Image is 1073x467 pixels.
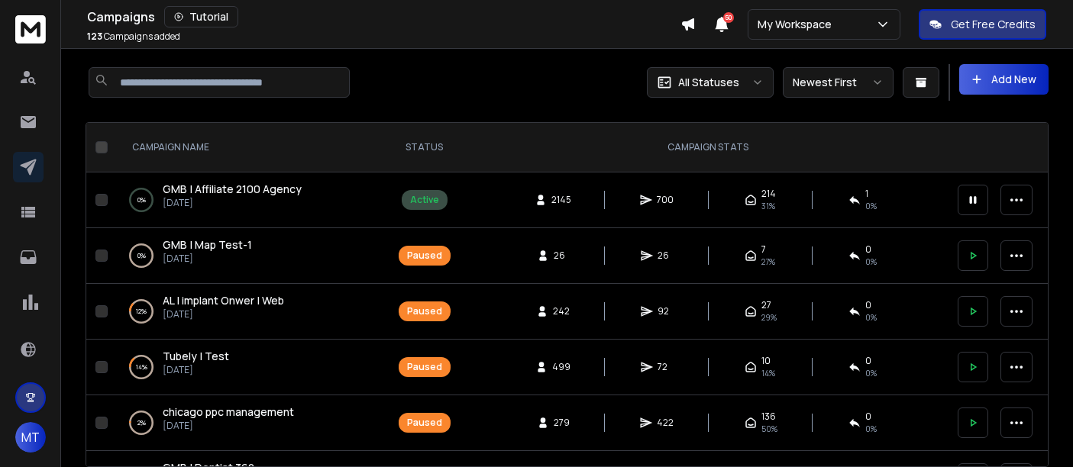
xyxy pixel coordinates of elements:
[761,355,771,367] span: 10
[657,194,674,206] span: 700
[551,194,571,206] span: 2145
[15,422,46,453] button: MT
[407,361,442,373] div: Paused
[761,200,775,212] span: 31 %
[163,237,252,252] span: GMB | Map Test-1
[137,192,146,208] p: 0 %
[865,188,868,200] span: 1
[163,349,229,364] a: Tubely | Test
[658,250,673,262] span: 26
[407,305,442,317] div: Paused
[723,12,734,23] span: 50
[678,75,739,90] p: All Statuses
[552,361,570,373] span: 499
[410,194,439,206] div: Active
[865,243,871,256] span: 0
[137,415,146,430] p: 2 %
[919,9,1046,40] button: Get Free Credits
[136,304,147,319] p: 12 %
[163,197,302,209] p: [DATE]
[164,6,238,27] button: Tutorial
[951,17,1036,32] p: Get Free Credits
[658,361,673,373] span: 72
[114,395,381,451] td: 2%chicago ppc management[DATE]
[163,308,284,320] p: [DATE]
[865,311,877,324] span: 0 %
[865,299,871,311] span: 0
[407,250,442,262] div: Paused
[163,364,229,376] p: [DATE]
[554,250,569,262] span: 26
[761,423,777,435] span: 50 %
[163,237,252,253] a: GMB | Map Test-1
[163,420,294,432] p: [DATE]
[163,253,252,265] p: [DATE]
[163,182,302,197] a: GMB | Affiliate 2100 Agency
[761,411,776,423] span: 136
[114,123,381,172] th: CAMPAIGN NAME
[959,64,1049,95] button: Add New
[467,123,949,172] th: CAMPAIGN STATS
[114,284,381,340] td: 12%AL | implant Onwer | Web[DATE]
[136,359,147,375] p: 14 %
[163,349,229,363] span: Tubely | Test
[658,305,673,317] span: 92
[163,404,294,419] span: chicago ppc management
[381,123,467,172] th: STATUS
[87,31,180,43] p: Campaigns added
[137,248,146,263] p: 0 %
[758,17,838,32] p: My Workspace
[865,355,871,367] span: 0
[163,404,294,420] a: chicago ppc management
[865,256,877,268] span: 0 %
[761,299,771,311] span: 27
[865,200,877,212] span: 0 %
[87,30,102,43] span: 123
[657,417,674,429] span: 422
[865,411,871,423] span: 0
[761,311,777,324] span: 29 %
[407,417,442,429] div: Paused
[865,367,877,379] span: 0 %
[761,243,766,256] span: 7
[163,182,302,196] span: GMB | Affiliate 2100 Agency
[783,67,894,98] button: Newest First
[761,367,775,379] span: 14 %
[761,256,775,268] span: 27 %
[554,417,570,429] span: 279
[163,293,284,308] a: AL | implant Onwer | Web
[87,6,680,27] div: Campaigns
[114,228,381,284] td: 0%GMB | Map Test-1[DATE]
[114,340,381,395] td: 14%Tubely | Test[DATE]
[553,305,570,317] span: 242
[761,188,776,200] span: 214
[865,423,877,435] span: 0 %
[114,172,381,228] td: 0%GMB | Affiliate 2100 Agency[DATE]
